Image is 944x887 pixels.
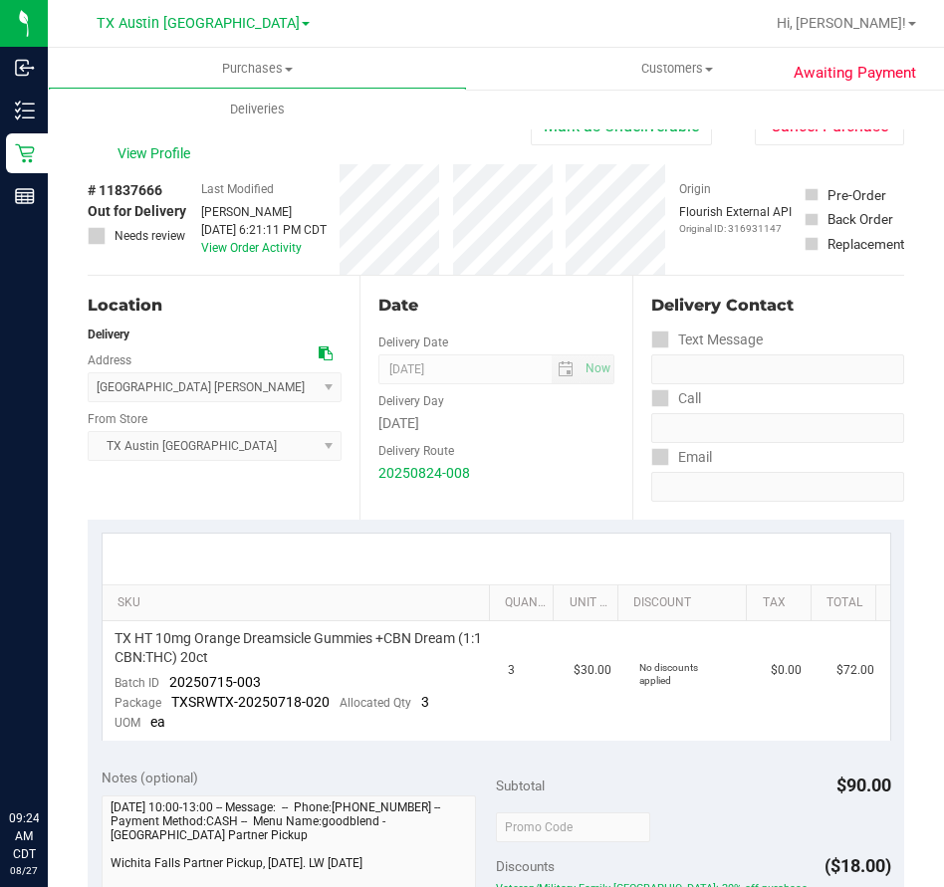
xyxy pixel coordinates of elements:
[9,863,39,878] p: 08/27
[421,694,429,710] span: 3
[651,384,701,413] label: Call
[15,58,35,78] inline-svg: Inbound
[496,848,555,884] span: Discounts
[169,674,261,690] span: 20250715-003
[9,809,39,863] p: 09:24 AM CDT
[496,777,545,793] span: Subtotal
[467,48,886,90] a: Customers
[378,442,454,460] label: Delivery Route
[651,326,763,354] label: Text Message
[201,241,302,255] a: View Order Activity
[639,662,698,686] span: No discounts applied
[836,661,874,680] span: $72.00
[378,465,470,481] a: 20250824-008
[88,294,342,318] div: Location
[651,294,904,318] div: Delivery Contact
[15,143,35,163] inline-svg: Retail
[115,676,159,690] span: Batch ID
[118,143,197,164] span: View Profile
[679,203,792,236] div: Flourish External API
[201,203,327,221] div: [PERSON_NAME]
[102,770,198,785] span: Notes (optional)
[651,443,712,472] label: Email
[171,694,330,710] span: TXSRWTX-20250718-020
[836,775,891,795] span: $90.00
[574,661,611,680] span: $30.00
[777,15,906,31] span: Hi, [PERSON_NAME]!
[651,354,904,384] input: Format: (999) 999-9999
[378,392,444,410] label: Delivery Day
[378,333,448,351] label: Delivery Date
[201,221,327,239] div: [DATE] 6:21:11 PM CDT
[827,185,886,205] div: Pre-Order
[203,101,312,118] span: Deliveries
[88,201,186,222] span: Out for Delivery
[679,221,792,236] p: Original ID: 316931147
[88,328,129,341] strong: Delivery
[150,714,165,730] span: ea
[679,180,711,198] label: Origin
[826,595,867,611] a: Total
[319,343,333,364] div: Copy address to clipboard
[97,15,300,32] span: TX Austin [GEOGRAPHIC_DATA]
[633,595,739,611] a: Discount
[378,294,613,318] div: Date
[651,413,904,443] input: Format: (999) 999-9999
[88,410,147,428] label: From Store
[340,696,411,710] span: Allocated Qty
[20,728,80,787] iframe: Resource center
[378,413,613,434] div: [DATE]
[496,812,650,842] input: Promo Code
[88,351,131,369] label: Address
[508,661,515,680] span: 3
[201,180,274,198] label: Last Modified
[88,180,162,201] span: # 11837666
[825,855,891,876] span: ($18.00)
[115,227,185,245] span: Needs review
[48,89,467,130] a: Deliveries
[115,629,485,667] span: TX HT 10mg Orange Dreamsicle Gummies +CBN Dream (1:1 CBN:THC) 20ct
[771,661,802,680] span: $0.00
[763,595,804,611] a: Tax
[118,595,481,611] a: SKU
[115,716,140,730] span: UOM
[48,48,467,90] a: Purchases
[115,696,161,710] span: Package
[15,186,35,206] inline-svg: Reports
[827,209,893,229] div: Back Order
[827,234,904,254] div: Replacement
[570,595,610,611] a: Unit Price
[505,595,546,611] a: Quantity
[15,101,35,120] inline-svg: Inventory
[49,60,466,78] span: Purchases
[468,60,885,78] span: Customers
[794,62,916,85] span: Awaiting Payment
